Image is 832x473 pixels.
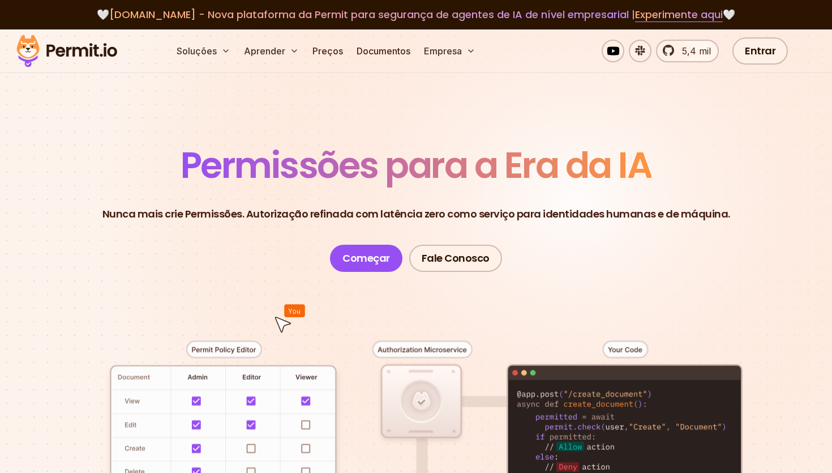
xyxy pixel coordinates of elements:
[172,40,235,62] button: Soluções
[308,40,348,62] a: Preços
[181,140,652,190] font: Permissões para a Era da IA
[352,40,415,62] a: Documentos
[419,40,480,62] button: Empresa
[109,7,635,22] font: [DOMAIN_NAME] - Nova plataforma da Permit para segurança de agentes de IA de nível empresarial |
[656,40,719,62] a: 5,4 mil
[177,45,217,57] font: Soluções
[11,32,122,70] img: Logotipo da permissão
[342,251,390,265] font: Começar
[239,40,303,62] button: Aprender
[682,45,711,57] font: 5,4 mil
[312,45,343,57] font: Preços
[102,207,730,221] font: Nunca mais crie Permissões. Autorização refinada com latência zero como serviço para identidades ...
[357,45,410,57] font: Documentos
[244,45,285,57] font: Aprender
[732,37,788,65] a: Entrar
[635,7,723,22] a: Experimente aqui
[97,7,109,22] font: 🤍
[723,7,735,22] font: 🤍
[409,245,502,272] a: Fale Conosco
[424,45,462,57] font: Empresa
[745,44,775,58] font: Entrar
[330,245,402,272] a: Começar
